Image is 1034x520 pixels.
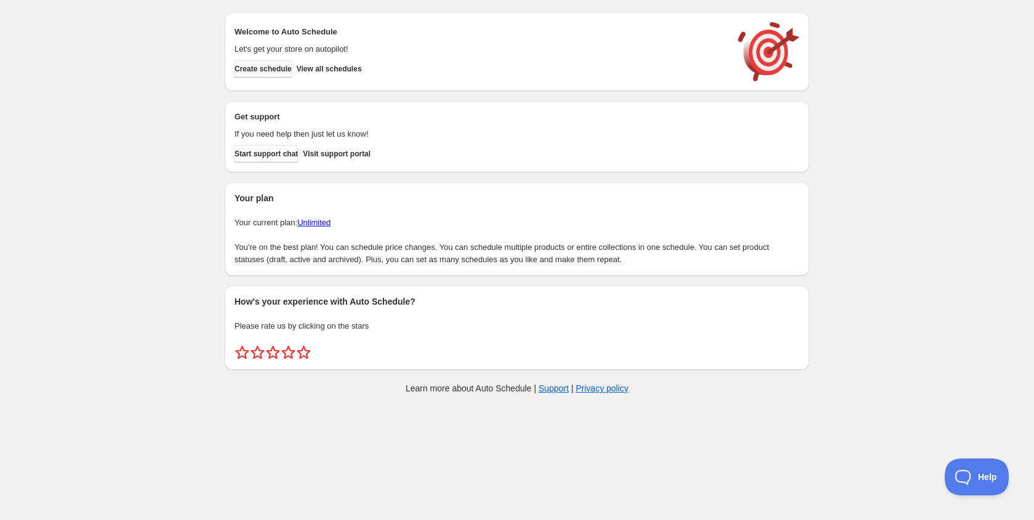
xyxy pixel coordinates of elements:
[234,320,800,332] p: Please rate us by clicking on the stars
[234,241,800,266] p: You're on the best plan! You can schedule price changes. You can schedule multiple products or en...
[303,145,371,162] a: Visit support portal
[576,383,629,393] a: Privacy policy
[297,218,331,227] a: Unlimited
[234,145,298,162] a: Start support chat
[297,60,362,78] button: View all schedules
[406,382,628,394] p: Learn more about Auto Schedule | |
[303,149,371,159] span: Visit support portal
[234,192,800,204] h2: Your plan
[234,295,800,308] h2: How's your experience with Auto Schedule?
[234,217,800,229] p: Your current plan:
[234,60,292,78] button: Create schedule
[539,383,569,393] a: Support
[234,111,726,123] h2: Get support
[234,149,298,159] span: Start support chat
[234,64,292,74] span: Create schedule
[234,26,726,38] h2: Welcome to Auto Schedule
[234,128,726,140] p: If you need help then just let us know!
[234,43,726,55] p: Let's get your store on autopilot!
[945,458,1009,495] iframe: Toggle Customer Support
[297,64,362,74] span: View all schedules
